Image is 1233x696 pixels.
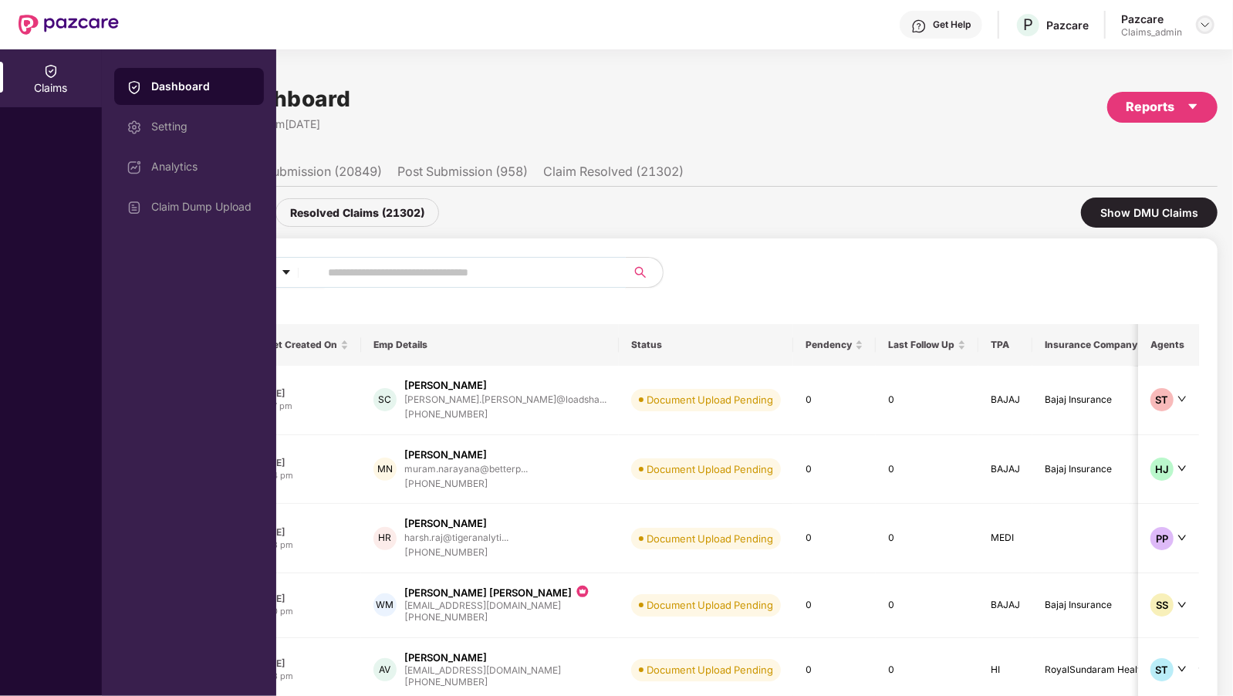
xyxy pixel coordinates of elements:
div: Claim Dump Upload [151,201,252,213]
img: svg+xml;base64,PHN2ZyBpZD0iRHJvcGRvd24tMzJ4MzIiIHhtbG5zPSJodHRwOi8vd3d3LnczLm9yZy8yMDAwL3N2ZyIgd2... [1199,19,1211,31]
div: 04:44 pm [254,469,349,482]
span: Ticket Created On [254,339,337,351]
th: TPA [978,324,1032,366]
div: [PHONE_NUMBER] [404,610,590,625]
img: svg+xml;base64,PHN2ZyBpZD0iQ2xhaW0iIHhtbG5zPSJodHRwOi8vd3d3LnczLm9yZy8yMDAwL3N2ZyIgd2lkdGg9IjIwIi... [43,63,59,79]
span: down [1177,464,1187,473]
div: HJ [1150,458,1174,481]
div: [PERSON_NAME] [404,378,487,393]
span: caret-down [1187,100,1199,113]
div: 04:23 pm [254,670,349,683]
th: Agents [1138,324,1199,366]
div: Document Upload Pending [647,662,773,677]
img: svg+xml;base64,PHN2ZyBpZD0iU2V0dGluZy0yMHgyMCIgeG1sbnM9Imh0dHA6Ly93d3cudzMub3JnLzIwMDAvc3ZnIiB3aW... [127,120,142,135]
div: harsh.raj@tigeranalyti... [404,532,508,542]
div: 04:30 pm [254,605,349,618]
div: Dashboard [151,79,252,94]
img: svg+xml;base64,PHN2ZyBpZD0iQ2xhaW0iIHhtbG5zPSJodHRwOi8vd3d3LnczLm9yZy8yMDAwL3N2ZyIgd2lkdGg9IjIwIi... [127,79,142,95]
div: ST [1150,658,1174,681]
span: Last Follow Up [888,339,954,351]
div: 04:47 pm [254,400,349,413]
div: [PHONE_NUMBER] [404,477,528,492]
span: down [1177,394,1187,404]
div: [DATE] [254,592,349,605]
div: 04:43 pm [254,539,349,552]
td: Bajaj Insurance [1032,435,1225,505]
div: Reports [1126,97,1199,117]
th: Last Follow Up [876,324,978,366]
div: WM [373,593,397,617]
td: Bajaj Insurance [1032,366,1225,435]
div: Document Upload Pending [647,461,773,477]
img: New Pazcare Logo [19,15,119,35]
div: [DATE] [254,657,349,670]
div: Claims_admin [1121,26,1182,39]
div: Resolved Claims (21302) [275,198,439,227]
span: caret-down [281,267,292,279]
th: Insurance Company [1032,324,1225,366]
div: [PERSON_NAME] [404,650,487,665]
div: Pazcare [1121,12,1182,26]
td: MEDI [978,504,1032,573]
div: Document Upload Pending [647,531,773,546]
div: Show DMU Claims [1081,198,1218,228]
td: 0 [876,366,978,435]
li: Pre Submission (20849) [242,164,382,186]
li: Post Submission (958) [397,164,528,186]
th: Pendency [793,324,876,366]
span: down [1177,664,1187,674]
th: Ticket Created On [242,324,361,366]
td: 0 [793,504,876,573]
div: [PHONE_NUMBER] [404,546,508,560]
img: svg+xml;base64,PHN2ZyBpZD0iRGFzaGJvYXJkIiB4bWxucz0iaHR0cDovL3d3dy53My5vcmcvMjAwMC9zdmciIHdpZHRoPS... [127,160,142,175]
div: SC [373,388,397,411]
div: [PERSON_NAME] [404,448,487,462]
img: icon [575,583,590,600]
img: svg+xml;base64,PHN2ZyBpZD0iSGVscC0zMngzMiIgeG1sbnM9Imh0dHA6Ly93d3cudzMub3JnLzIwMDAvc3ZnIiB3aWR0aD... [911,19,927,34]
td: BAJAJ [978,573,1032,638]
div: [PERSON_NAME].[PERSON_NAME]@loadsha... [404,394,606,404]
span: down [1177,600,1187,610]
div: [EMAIL_ADDRESS][DOMAIN_NAME] [404,665,561,675]
div: Get Help [933,19,971,31]
div: SS [1150,593,1174,617]
div: muram.narayana@betterp... [404,464,528,474]
div: Pazcare [1046,18,1089,32]
div: Setting [151,120,252,133]
div: [PERSON_NAME] [404,516,487,531]
td: 0 [793,366,876,435]
div: [PHONE_NUMBER] [404,675,561,690]
div: [PERSON_NAME] [PERSON_NAME] [404,586,572,600]
td: 0 [876,573,978,638]
th: Status [619,324,793,366]
li: Claim Resolved (21302) [543,164,684,186]
div: ST [1150,388,1174,411]
div: Document Upload Pending [647,597,773,613]
td: Bajaj Insurance [1032,573,1225,638]
span: P [1023,15,1033,34]
td: BAJAJ [978,366,1032,435]
div: AV [373,658,397,681]
div: [DATE] [254,525,349,539]
div: MN [373,458,397,481]
div: PP [1150,527,1174,550]
td: 0 [876,504,978,573]
div: [DATE] [254,387,349,400]
div: Analytics [151,160,252,173]
span: down [1177,533,1187,542]
th: Emp Details [361,324,619,366]
div: [PHONE_NUMBER] [404,407,606,422]
td: BAJAJ [978,435,1032,505]
td: 0 [793,435,876,505]
div: Document Upload Pending [647,392,773,407]
img: svg+xml;base64,PHN2ZyBpZD0iVXBsb2FkX0xvZ3MiIGRhdGEtbmFtZT0iVXBsb2FkIExvZ3MiIHhtbG5zPSJodHRwOi8vd3... [127,200,142,215]
td: 0 [793,573,876,638]
div: [EMAIL_ADDRESS][DOMAIN_NAME] [404,600,590,610]
div: [DATE] [254,456,349,469]
td: 0 [876,435,978,505]
button: search [625,257,664,288]
div: HR [373,527,397,550]
span: search [625,266,655,279]
span: Pendency [806,339,852,351]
